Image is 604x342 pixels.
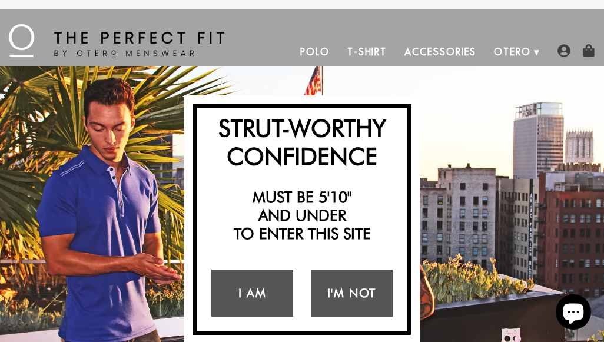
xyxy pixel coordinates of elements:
img: The Perfect Fit - by Otero Menswear - Logo [9,24,224,57]
h2: Must be 5'10" and under to enter this site [203,188,401,243]
inbox-online-store-chat: Shopify online store chat [552,294,595,333]
a: I'm Not [311,270,393,317]
a: Otero [485,38,540,66]
img: shopping-bag-icon.png [582,44,595,57]
h2: Strut-Worthy Confidence [203,114,401,170]
img: user-account-icon.png [557,44,570,57]
a: Polo [291,38,338,66]
a: T-Shirt [338,38,396,66]
a: Accessories [396,38,485,66]
a: I Am [211,270,293,317]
